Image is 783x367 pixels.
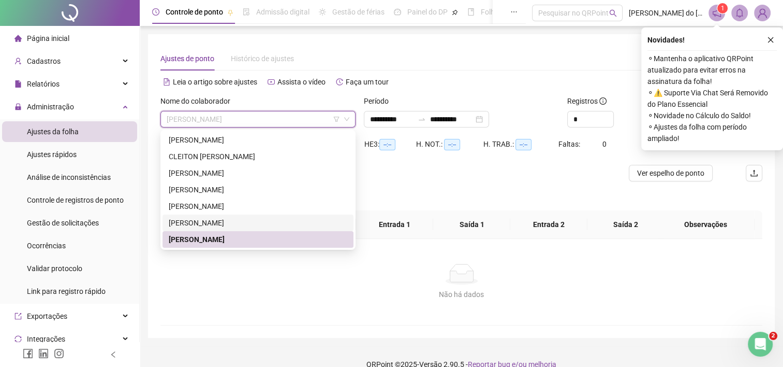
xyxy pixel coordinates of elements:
[14,313,22,320] span: export
[647,87,777,110] span: ⚬ ⚠️ Suporte Via Chat Será Removido do Plano Essencial
[481,8,547,16] span: Folha de pagamento
[27,312,67,320] span: Exportações
[647,53,777,87] span: ⚬ Mantenha o aplicativo QRPoint atualizado para evitar erros na assinatura da folha!
[27,80,60,88] span: Relatórios
[160,95,237,107] label: Nome do colaborador
[609,9,617,17] span: search
[647,121,777,144] span: ⚬ Ajustes da folha com período ampliado!
[162,231,353,248] div: REINALDO C SOUZA PADOVANY
[169,151,347,162] div: CLEITON [PERSON_NAME]
[510,210,587,239] th: Entrada 2
[27,103,74,111] span: Administração
[629,7,702,19] span: [PERSON_NAME] do [PERSON_NAME]
[319,8,326,16] span: sun
[558,140,582,148] span: Faltas:
[110,351,117,358] span: left
[735,8,744,18] span: bell
[483,138,558,150] div: H. TRAB.:
[721,5,725,12] span: 1
[231,54,294,63] span: Histórico de ajustes
[407,8,448,16] span: Painel do DP
[657,210,755,239] th: Observações
[169,167,347,179] div: [PERSON_NAME]
[163,78,170,86] span: file-text
[27,57,61,65] span: Cadastros
[717,3,728,13] sup: 1
[27,128,79,136] span: Ajustes da folha
[166,8,223,16] span: Controle de ponto
[767,36,774,44] span: close
[665,219,746,230] span: Observações
[162,132,353,148] div: ALTINO BATISTA JUNIOR
[444,139,460,150] span: --:--
[467,8,475,16] span: book
[27,196,124,204] span: Controle de registros de ponto
[169,201,347,212] div: [PERSON_NAME]
[510,8,518,16] span: ellipsis
[169,184,347,195] div: [PERSON_NAME]
[54,348,64,359] span: instagram
[160,54,214,63] span: Ajustes de ponto
[346,78,389,86] span: Faça um tour
[14,58,22,65] span: user-add
[567,95,607,107] span: Registros
[256,8,309,16] span: Admissão digital
[356,210,433,239] th: Entrada 1
[587,210,664,239] th: Saída 2
[169,234,347,245] div: [PERSON_NAME]
[418,115,426,123] span: to
[755,5,770,21] img: 54701
[515,139,531,150] span: --:--
[364,138,416,150] div: HE 3:
[167,111,349,127] span: REINALDO C SOUZA PADOVANY
[173,289,750,300] div: Não há dados
[173,78,257,86] span: Leia o artigo sobre ajustes
[629,165,713,181] button: Ver espelho de ponto
[162,148,353,165] div: CLEITON JOSÉ MENDONÇA DE BRITO
[712,8,721,18] span: notification
[769,332,777,340] span: 2
[14,35,22,42] span: home
[14,80,22,88] span: file
[418,115,426,123] span: swap-right
[433,210,510,239] th: Saída 1
[27,173,111,181] span: Análise de inconsistências
[27,335,65,343] span: Integrações
[38,348,49,359] span: linkedin
[748,332,773,357] iframe: Intercom live chat
[394,8,401,16] span: dashboard
[23,348,33,359] span: facebook
[379,139,395,150] span: --:--
[162,215,353,231] div: PEDRO LUIS PADOVANY
[336,78,343,86] span: history
[162,181,353,198] div: JOSE LUIZ DA SILVA NASCIMENTO
[647,34,685,46] span: Novidades !
[227,9,233,16] span: pushpin
[416,138,483,150] div: H. NOT.:
[152,8,159,16] span: clock-circle
[599,97,607,105] span: info-circle
[602,140,607,148] span: 0
[14,335,22,343] span: sync
[333,116,339,122] span: filter
[27,34,69,43] span: Página inicial
[27,150,77,159] span: Ajustes rápidos
[364,95,395,107] label: Período
[332,8,385,16] span: Gestão de férias
[243,8,250,16] span: file-done
[14,103,22,110] span: lock
[637,167,704,179] span: Ver espelho de ponto
[27,219,99,227] span: Gestão de solicitações
[27,242,66,250] span: Ocorrências
[162,165,353,181] div: JHONATHAN I PIRES P PEREIRA
[647,110,777,121] span: ⚬ Novidade no Cálculo do Saldo!
[27,287,106,295] span: Link para registro rápido
[169,217,347,229] div: [PERSON_NAME]
[27,264,82,273] span: Validar protocolo
[162,198,353,215] div: JOSEMAR GREGORIO DA SILVA
[169,134,347,146] div: [PERSON_NAME]
[750,169,758,177] span: upload
[452,9,458,16] span: pushpin
[277,78,326,86] span: Assista o vídeo
[268,78,275,86] span: youtube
